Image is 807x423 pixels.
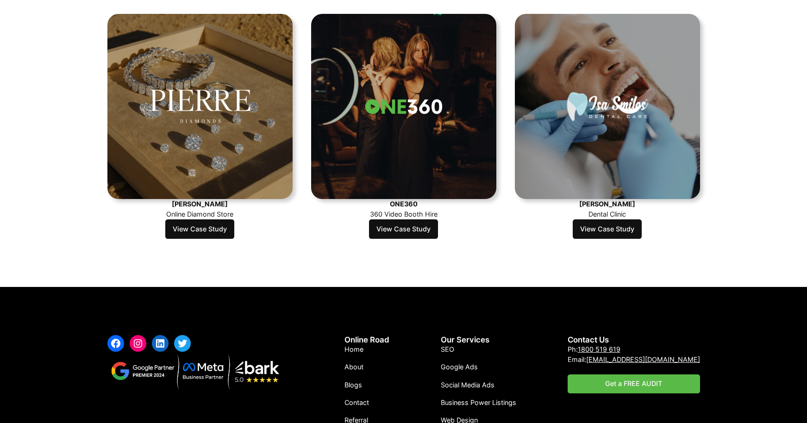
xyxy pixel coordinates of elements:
span: Google Ads [441,363,478,371]
a: View Case Study [165,219,234,239]
a: Google Ads [441,362,478,372]
span: Blogs [344,381,362,389]
span: Contact [344,398,369,406]
strong: [PERSON_NAME] [579,200,635,208]
span: SEO [441,345,454,353]
p: Online Diamond Store [166,209,233,219]
h2: Online Road [344,335,389,344]
strong: ONE360 [390,200,418,208]
p: Email: [568,355,700,365]
span: Business Power Listings [441,398,516,406]
h2: Contact Us [568,335,700,344]
span: About [344,363,363,371]
strong: [PERSON_NAME] [172,200,228,208]
a: [EMAIL_ADDRESS][DOMAIN_NAME] [586,355,700,363]
a: Get a FREE AUDIT [568,374,700,394]
a: Blogs [344,380,362,390]
a: About [344,362,363,372]
a: SEO [441,344,454,355]
a: View Case Study [573,219,642,239]
span: Social Media Ads [441,381,494,389]
p: Ph: [568,344,700,355]
a: Social Media Ads [441,380,494,390]
a: Business Power Listings [441,398,516,408]
p: Dental Clinic [588,209,626,219]
h2: Our Services [441,335,516,344]
a: 1800 519 619 [578,345,620,353]
a: Home [344,344,363,355]
a: Contact [344,398,369,408]
p: 360 Video Booth Hire [370,209,438,219]
a: View Case Study [369,219,438,239]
